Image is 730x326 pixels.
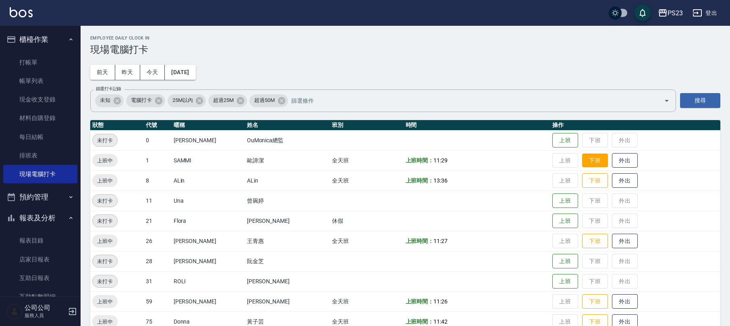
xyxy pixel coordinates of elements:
button: 報表及分析 [3,208,77,228]
a: 現場電腦打卡 [3,165,77,183]
td: ROLI [172,271,245,291]
td: 休假 [330,211,403,231]
div: 超過50M [249,94,288,107]
td: [PERSON_NAME] [245,271,330,291]
a: 打帳單 [3,53,77,72]
td: 王青惠 [245,231,330,251]
a: 帳單列表 [3,72,77,90]
button: 今天 [140,65,165,80]
button: 上班 [552,133,578,148]
div: 超過25M [208,94,247,107]
button: 搜尋 [680,93,720,108]
span: 上班中 [92,318,118,326]
td: 28 [144,251,172,271]
span: 11:26 [433,298,448,305]
button: 上班 [552,254,578,269]
span: 未打卡 [93,136,117,145]
td: 59 [144,291,172,311]
span: 超過25M [208,96,238,104]
b: 上班時間： [406,177,434,184]
td: 曾琬婷 [245,191,330,211]
button: PS23 [655,5,686,21]
button: 櫃檯作業 [3,29,77,50]
a: 排班表 [3,146,77,165]
span: 25M以內 [168,96,198,104]
button: 下班 [582,294,608,309]
span: 上班中 [92,176,118,185]
a: 報表目錄 [3,231,77,250]
button: 外出 [612,173,638,188]
td: ALin [172,170,245,191]
button: 前天 [90,65,115,80]
span: 未知 [95,96,115,104]
button: Open [660,94,673,107]
button: 上班 [552,214,578,228]
button: 外出 [612,234,638,249]
td: 31 [144,271,172,291]
span: 未打卡 [93,217,117,225]
button: 昨天 [115,65,140,80]
td: Una [172,191,245,211]
td: 8 [144,170,172,191]
button: 上班 [552,274,578,289]
td: 11 [144,191,172,211]
td: [PERSON_NAME] [245,291,330,311]
td: [PERSON_NAME] [172,130,245,150]
button: 下班 [582,234,608,249]
td: 全天班 [330,291,403,311]
a: 互助點數明細 [3,287,77,306]
p: 服務人員 [25,312,66,319]
td: [PERSON_NAME] [245,211,330,231]
b: 上班時間： [406,298,434,305]
button: 下班 [582,154,608,168]
td: 全天班 [330,170,403,191]
span: 超過50M [249,96,280,104]
td: 21 [144,211,172,231]
th: 暱稱 [172,120,245,131]
td: 1 [144,150,172,170]
input: 篩選條件 [289,93,650,108]
span: 未打卡 [93,257,117,266]
th: 時間 [404,120,550,131]
th: 操作 [550,120,720,131]
span: 上班中 [92,237,118,245]
button: 上班 [552,193,578,208]
td: Flora [172,211,245,231]
b: 上班時間： [406,238,434,244]
span: 11:42 [433,318,448,325]
button: 外出 [612,153,638,168]
span: 上班中 [92,156,118,165]
td: 阮金芝 [245,251,330,271]
button: save [635,5,651,21]
td: 歐諦潔 [245,150,330,170]
td: 26 [144,231,172,251]
th: 姓名 [245,120,330,131]
span: 未打卡 [93,277,117,286]
h3: 現場電腦打卡 [90,44,720,55]
a: 互助日報表 [3,269,77,287]
th: 狀態 [90,120,144,131]
button: [DATE] [165,65,195,80]
td: OuMonica總監 [245,130,330,150]
td: [PERSON_NAME] [172,231,245,251]
a: 每日結帳 [3,128,77,146]
td: [PERSON_NAME] [172,251,245,271]
span: 電腦打卡 [126,96,157,104]
div: 25M以內 [168,94,206,107]
td: ALin [245,170,330,191]
td: [PERSON_NAME] [172,291,245,311]
td: SAMMI [172,150,245,170]
img: Person [6,303,23,320]
a: 店家日報表 [3,250,77,269]
div: PS23 [668,8,683,18]
img: Logo [10,7,33,17]
button: 下班 [582,173,608,188]
span: 上班中 [92,297,118,306]
span: 13:36 [433,177,448,184]
button: 登出 [689,6,720,21]
td: 0 [144,130,172,150]
th: 代號 [144,120,172,131]
td: 全天班 [330,231,403,251]
b: 上班時間： [406,157,434,164]
span: 未打卡 [93,197,117,205]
